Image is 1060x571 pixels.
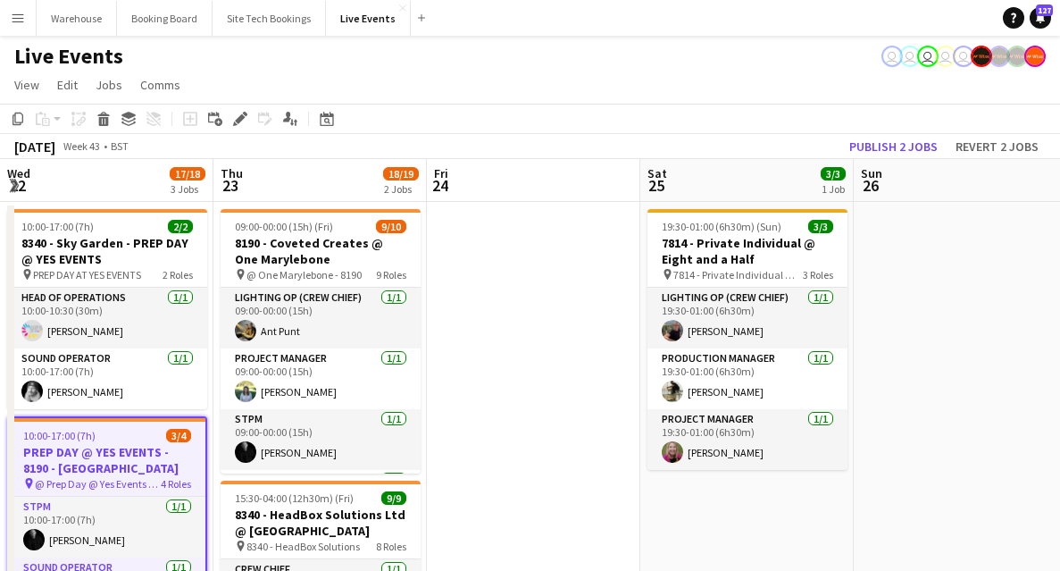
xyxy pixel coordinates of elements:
a: Comms [133,73,188,97]
span: PREP DAY AT YES EVENTS [33,268,141,281]
span: 24 [431,175,448,196]
span: 19:30-01:00 (6h30m) (Sun) [662,220,781,233]
span: Jobs [96,77,122,93]
span: 10:00-17:00 (7h) [23,429,96,442]
h3: 8340 - Sky Garden - PREP DAY @ YES EVENTS [7,235,207,267]
span: 3/3 [808,220,833,233]
h3: PREP DAY @ YES EVENTS - 8190 - [GEOGRAPHIC_DATA] [9,444,205,476]
span: 9/9 [381,491,406,505]
span: Wed [7,165,30,181]
span: 18/19 [383,167,419,181]
span: 15:30-04:00 (12h30m) (Fri) [235,491,354,505]
span: 4 Roles [161,477,191,491]
button: Warehouse [37,1,117,36]
span: 8 Roles [376,540,406,553]
button: Site Tech Bookings [213,1,326,36]
a: 127 [1030,7,1051,29]
app-card-role: STPM1/110:00-17:00 (7h)[PERSON_NAME] [9,497,205,558]
div: 2 Jobs [384,182,418,196]
span: 10:00-17:00 (7h) [21,220,94,233]
app-job-card: 19:30-01:00 (6h30m) (Sun)3/37814 - Private Individual @ Eight and a Half 7814 - Private Individua... [647,209,847,470]
span: 3/3 [821,167,846,181]
app-card-role: Lighting Op (Crew Chief)1/109:00-00:00 (15h)Ant Punt [221,288,421,348]
span: 9 Roles [376,268,406,281]
span: Fri [434,165,448,181]
span: Thu [221,165,243,181]
app-user-avatar: Nadia Addada [881,46,903,67]
span: Comms [140,77,180,93]
app-user-avatar: Alex Gill [1024,46,1046,67]
div: [DATE] [14,138,55,155]
h1: Live Events [14,43,123,70]
app-card-role: Lighting Op (Crew Chief)1/119:30-01:00 (6h30m)[PERSON_NAME] [647,288,847,348]
app-card-role: Production Manager1/119:30-01:00 (6h30m)[PERSON_NAME] [647,348,847,409]
span: 09:00-00:00 (15h) (Fri) [235,220,333,233]
button: Live Events [326,1,411,36]
span: 2/2 [168,220,193,233]
a: Edit [50,73,85,97]
app-card-role: Project Manager1/119:30-01:00 (6h30m)[PERSON_NAME] [647,409,847,470]
span: 22 [4,175,30,196]
button: Booking Board [117,1,213,36]
h3: 7814 - Private Individual @ Eight and a Half [647,235,847,267]
span: @ Prep Day @ Yes Events - 8190 [35,477,161,491]
span: 25 [645,175,667,196]
button: Revert 2 jobs [948,135,1046,158]
h3: 8340 - HeadBox Solutions Ltd @ [GEOGRAPHIC_DATA] [221,507,421,539]
app-job-card: 09:00-00:00 (15h) (Fri)9/108190 - Coveted Creates @ One Marylebone @ One Marylebone - 81909 Roles... [221,209,421,474]
app-card-role: Sound Operator1/110:00-17:00 (7h)[PERSON_NAME] [7,348,207,409]
app-user-avatar: Production Managers [989,46,1010,67]
app-user-avatar: Production Managers [1006,46,1028,67]
button: Publish 2 jobs [842,135,945,158]
app-card-role: Head of Operations1/110:00-10:30 (30m)[PERSON_NAME] [7,288,207,348]
span: 9/10 [376,220,406,233]
span: Week 43 [59,139,104,153]
span: 3/4 [166,429,191,442]
app-user-avatar: Technical Department [953,46,974,67]
app-card-role: Set / Staging Crew1/1 [221,470,421,531]
div: BST [111,139,129,153]
span: 17/18 [170,167,205,181]
app-user-avatar: Nadia Addada [917,46,939,67]
span: 3 Roles [803,268,833,281]
app-user-avatar: Eden Hopkins [899,46,921,67]
h3: 8190 - Coveted Creates @ One Marylebone [221,235,421,267]
span: 8340 - HeadBox Solutions [246,540,360,553]
span: 2 Roles [163,268,193,281]
app-card-role: STPM1/109:00-00:00 (15h)[PERSON_NAME] [221,409,421,470]
span: 23 [218,175,243,196]
span: Sun [861,165,882,181]
app-user-avatar: Production Managers [971,46,992,67]
div: 1 Job [822,182,845,196]
a: Jobs [88,73,129,97]
span: 7814 - Private Individual @ Eight and a Half [673,268,803,281]
span: @ One Marylebone - 8190 [246,268,362,281]
app-user-avatar: Technical Department [935,46,956,67]
span: 26 [858,175,882,196]
span: Sat [647,165,667,181]
div: 3 Jobs [171,182,204,196]
span: 127 [1036,4,1053,16]
a: View [7,73,46,97]
span: View [14,77,39,93]
span: Edit [57,77,78,93]
app-card-role: Project Manager1/109:00-00:00 (15h)[PERSON_NAME] [221,348,421,409]
app-job-card: 10:00-17:00 (7h)2/28340 - Sky Garden - PREP DAY @ YES EVENTS PREP DAY AT YES EVENTS2 RolesHead of... [7,209,207,409]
